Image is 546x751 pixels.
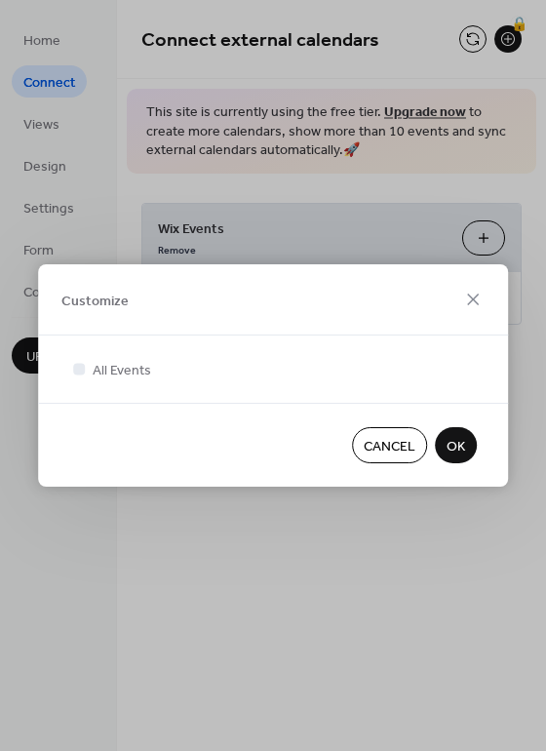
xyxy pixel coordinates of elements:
[364,437,415,457] span: Cancel
[61,291,129,311] span: Customize
[352,427,427,463] button: Cancel
[93,361,151,381] span: All Events
[435,427,477,463] button: OK
[447,437,465,457] span: OK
